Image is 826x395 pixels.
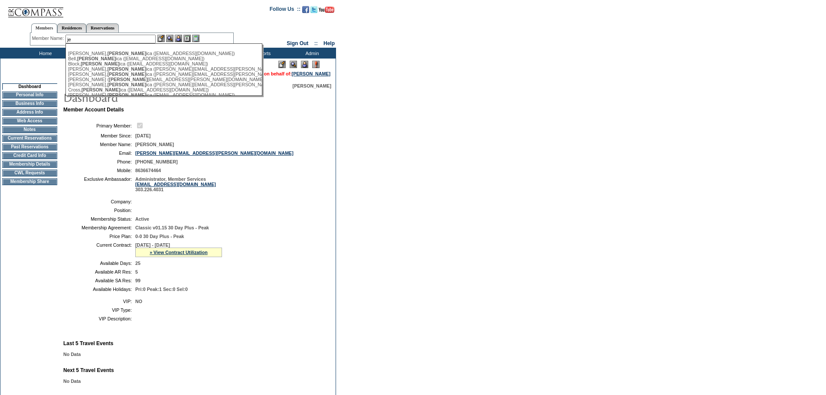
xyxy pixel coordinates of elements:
span: You are acting on behalf of: [231,71,330,76]
td: Available AR Res: [67,269,132,274]
img: Subscribe to our YouTube Channel [319,7,334,13]
div: [PERSON_NAME] ( [EMAIL_ADDRESS][PERSON_NAME][DOMAIN_NAME]) [68,77,259,82]
td: Primary Member: [67,121,132,130]
td: Credit Card Info [2,152,57,159]
div: Block, ica ([EMAIL_ADDRESS][DOMAIN_NAME]) [68,61,259,66]
td: Mobile: [67,168,132,173]
a: Help [323,40,335,46]
a: [PERSON_NAME] [292,71,330,76]
span: [PERSON_NAME] [108,66,146,72]
a: » View Contract Utilization [150,250,208,255]
td: Price Plan: [67,234,132,239]
td: VIP: [67,299,132,304]
td: Admin [286,48,336,59]
img: b_edit.gif [157,35,165,42]
img: Become our fan on Facebook [302,6,309,13]
img: Impersonate [175,35,182,42]
img: View Mode [290,61,297,68]
span: [PERSON_NAME] [82,87,120,92]
span: [PERSON_NAME] [109,77,147,82]
td: Current Contract: [67,242,132,257]
td: Membership Share [2,178,57,185]
td: Membership Status: [67,216,132,222]
div: [PERSON_NAME], ica ([PERSON_NAME][EMAIL_ADDRESS][PERSON_NAME][DOMAIN_NAME]) [68,66,259,72]
td: Membership Details [2,161,57,168]
img: Edit Mode [278,61,286,68]
a: Sign Out [287,40,308,46]
td: Follow Us :: [270,5,300,16]
span: [DATE] - [DATE] [135,242,170,248]
td: Member Since: [67,133,132,138]
td: Available SA Res: [67,278,132,283]
div: [PERSON_NAME], ica ([PERSON_NAME][EMAIL_ADDRESS][PERSON_NAME][DOMAIN_NAME]) [68,82,259,87]
span: [PERSON_NAME] [108,82,146,87]
img: Follow us on Twitter [310,6,317,13]
span: [PERSON_NAME] [135,142,174,147]
span: [PERSON_NAME] [108,51,146,56]
td: Company: [67,199,132,204]
a: Subscribe to our YouTube Channel [319,9,334,14]
span: NO [135,299,142,304]
span: Pri:0 Peak:1 Sec:0 Sel:0 [135,287,188,292]
img: View [166,35,173,42]
span: 0-0 30 Day Plus - Peak [135,234,184,239]
a: Follow us on Twitter [310,9,317,14]
td: Email: [67,150,132,156]
td: Dashboard [2,83,57,90]
span: [DATE] [135,133,150,138]
td: Exclusive Ambassador: [67,176,132,192]
a: Become our fan on Facebook [302,9,309,14]
b: Member Account Details [63,107,124,113]
div: Bell, ica ([EMAIL_ADDRESS][DOMAIN_NAME]) [68,56,259,61]
span: Administrator, Member Services 303.226.4031 [135,176,216,192]
a: [EMAIL_ADDRESS][DOMAIN_NAME] [135,182,216,187]
span: Active [135,216,149,222]
a: Members [31,23,58,33]
td: Membership Agreement: [67,225,132,230]
span: :: [314,40,318,46]
td: Position: [67,208,132,213]
td: Business Info [2,100,57,107]
span: [PERSON_NAME] [108,72,146,77]
a: [PERSON_NAME][EMAIL_ADDRESS][PERSON_NAME][DOMAIN_NAME] [135,150,294,156]
span: [PERSON_NAME] [293,83,331,88]
div: [PERSON_NAME], ica ([EMAIL_ADDRESS][DOMAIN_NAME]) [68,51,259,56]
td: VIP Type: [67,307,132,313]
td: Web Access [2,118,57,124]
td: Current Reservations [2,135,57,142]
img: Reservations [183,35,191,42]
div: [PERSON_NAME], ica ([PERSON_NAME][EMAIL_ADDRESS][PERSON_NAME][DOMAIN_NAME]) [68,72,259,77]
td: Past Reservations [2,144,57,150]
img: b_calculator.gif [192,35,199,42]
span: [PERSON_NAME] [81,61,119,66]
span: 99 [135,278,140,283]
td: Available Days: [67,261,132,266]
span: 25 [135,261,140,266]
img: Log Concern/Member Elevation [312,61,320,68]
div: [PERSON_NAME], ica ([EMAIL_ADDRESS][DOMAIN_NAME]) [68,92,259,98]
b: Last 5 Travel Events [63,340,113,346]
td: Available Holidays: [67,287,132,292]
td: Member Name: [67,142,132,147]
span: [PERSON_NAME] [108,92,146,98]
td: Phone: [67,159,132,164]
div: Member Name: [32,35,65,42]
td: Home [20,48,69,59]
td: Notes [2,126,57,133]
span: 5 [135,269,138,274]
td: VIP Description: [67,316,132,321]
td: Personal Info [2,91,57,98]
div: No Data [63,352,330,357]
img: pgTtlDashboard.gif [63,88,236,106]
span: Classic v01.15 30 Day Plus - Peak [135,225,209,230]
b: Next 5 Travel Events [63,367,114,373]
td: Address Info [2,109,57,116]
td: CWL Requests [2,170,57,176]
div: No Data [63,379,330,384]
div: Cross, ica ([EMAIL_ADDRESS][DOMAIN_NAME]) [68,87,259,92]
span: [PERSON_NAME] [77,56,116,61]
a: Reservations [86,23,119,33]
a: Residences [57,23,86,33]
img: Impersonate [301,61,308,68]
span: 8636674464 [135,168,161,173]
